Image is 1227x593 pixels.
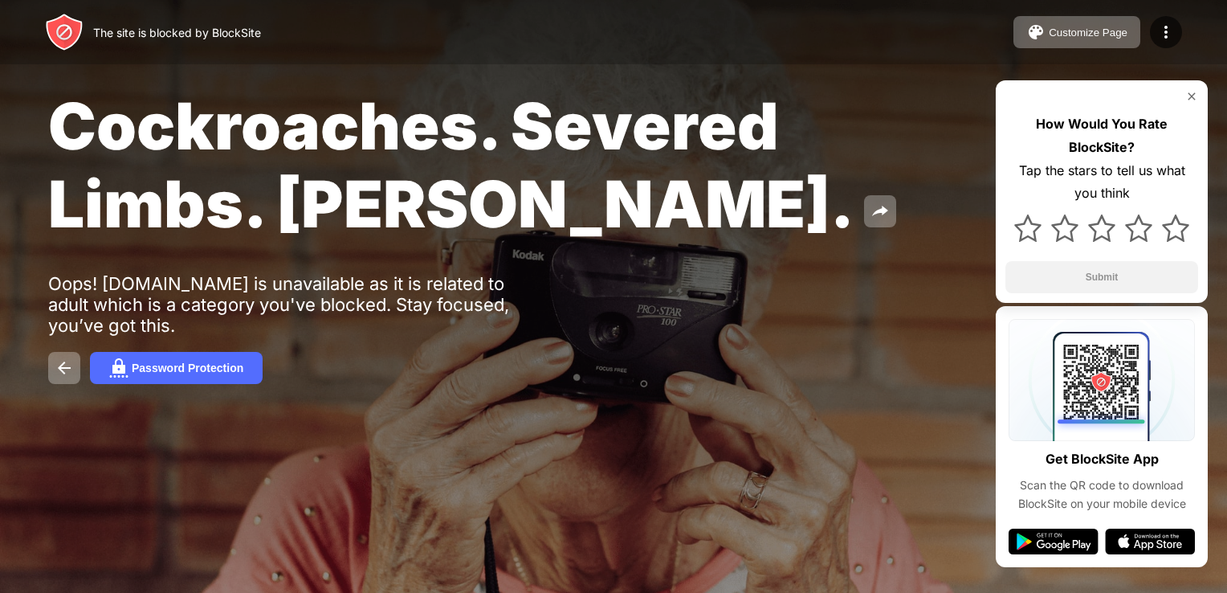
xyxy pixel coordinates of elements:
[1051,215,1078,242] img: star.svg
[1013,16,1140,48] button: Customize Page
[132,362,243,374] div: Password Protection
[1026,22,1046,42] img: pallet.svg
[870,202,890,221] img: share.svg
[1005,159,1198,206] div: Tap the stars to tell us what you think
[45,13,84,51] img: header-logo.svg
[1009,476,1195,513] div: Scan the QR code to download BlockSite on your mobile device
[1125,215,1152,242] img: star.svg
[55,358,74,378] img: back.svg
[1088,215,1115,242] img: star.svg
[1162,215,1189,242] img: star.svg
[48,273,544,336] div: Oops! [DOMAIN_NAME] is unavailable as it is related to adult which is a category you've blocked. ...
[48,391,428,575] iframe: Banner
[1009,529,1099,554] img: google-play.svg
[1105,529,1195,554] img: app-store.svg
[90,352,263,384] button: Password Protection
[1156,22,1176,42] img: menu-icon.svg
[1049,27,1127,39] div: Customize Page
[109,358,128,378] img: password.svg
[1005,261,1198,293] button: Submit
[1185,90,1198,103] img: rate-us-close.svg
[48,87,854,243] span: Cockroaches. Severed Limbs. [PERSON_NAME].
[93,26,261,39] div: The site is blocked by BlockSite
[1014,215,1042,242] img: star.svg
[1005,112,1198,159] div: How Would You Rate BlockSite?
